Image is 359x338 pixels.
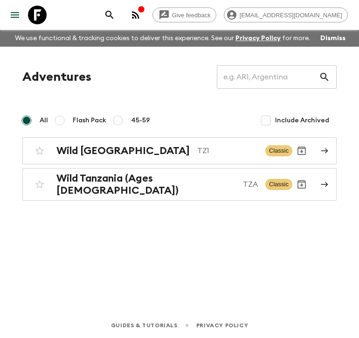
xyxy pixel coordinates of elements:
p: We use functional & tracking cookies to deliver this experience. See our for more. [11,30,314,47]
p: TZ1 [197,145,258,156]
span: Give feedback [167,12,216,19]
button: Dismiss [318,32,348,45]
button: Archive [292,175,311,194]
a: Guides & Tutorials [111,320,178,331]
span: Classic [265,145,292,156]
div: [EMAIL_ADDRESS][DOMAIN_NAME] [224,7,348,22]
a: Give feedback [152,7,216,22]
span: Include Archived [275,116,329,125]
h2: Wild Tanzania (Ages [DEMOGRAPHIC_DATA]) [56,172,235,197]
h2: Wild [GEOGRAPHIC_DATA] [56,145,190,157]
span: Classic [265,179,292,190]
a: Privacy Policy [235,35,281,42]
span: [EMAIL_ADDRESS][DOMAIN_NAME] [235,12,347,19]
a: Wild Tanzania (Ages [DEMOGRAPHIC_DATA])TZAClassicArchive [22,168,337,201]
button: menu [6,6,24,24]
span: 45-59 [131,116,150,125]
p: TZA [243,179,258,190]
span: All [40,116,48,125]
a: Privacy Policy [196,320,248,331]
button: search adventures [100,6,119,24]
button: Archive [292,141,311,160]
a: Wild [GEOGRAPHIC_DATA]TZ1ClassicArchive [22,137,337,164]
input: e.g. AR1, Argentina [217,64,319,90]
span: Flash Pack [73,116,106,125]
h1: Adventures [22,68,91,86]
